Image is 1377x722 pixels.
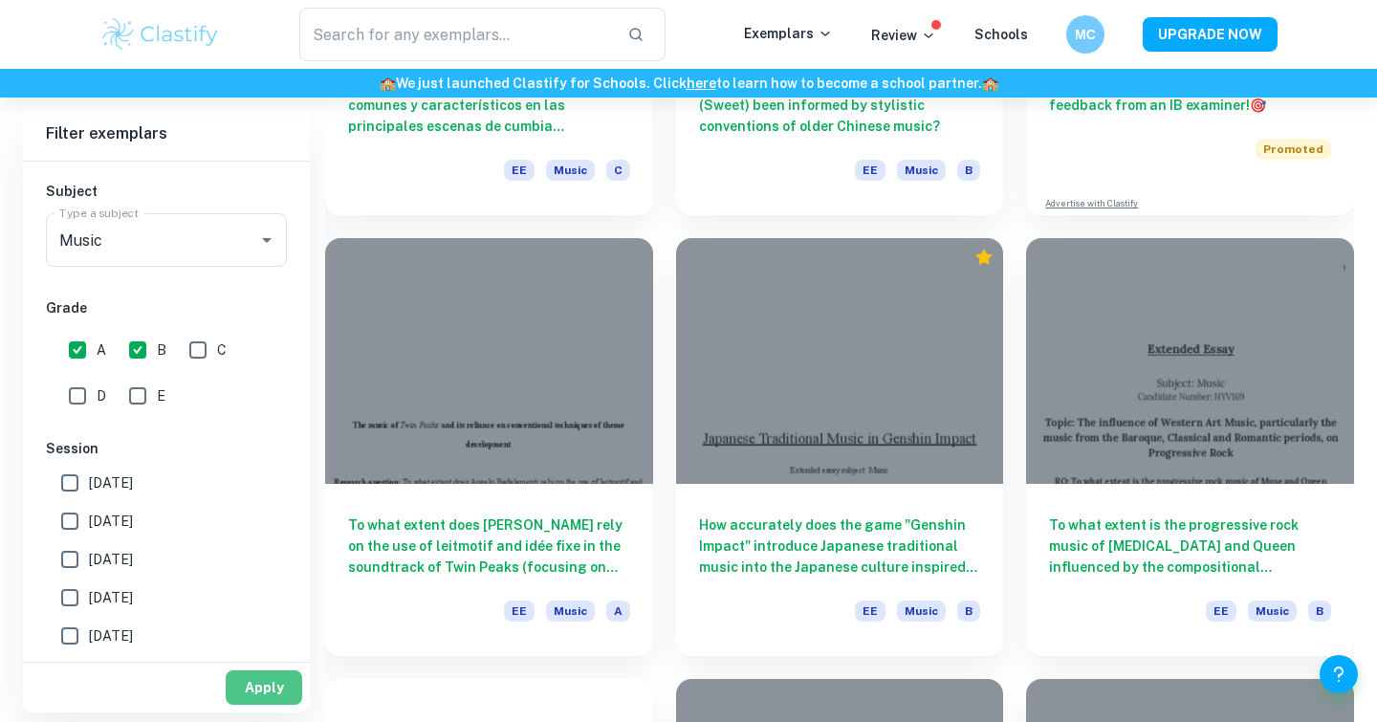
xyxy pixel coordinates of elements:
button: Help and Feedback [1320,655,1358,693]
span: 🎯 [1250,98,1266,113]
span: B [1308,601,1331,622]
h6: We just launched Clastify for Schools. Click to learn how to become a school partner. [4,73,1373,94]
p: Review [871,25,936,46]
span: D [97,385,106,406]
a: here [687,76,716,91]
button: Open [253,227,280,253]
h6: How accurately does the game "Genshin Impact" introduce Japanese traditional music into the Japan... [699,514,981,578]
div: Premium [974,248,994,267]
h6: How has [PERSON_NAME] Tianmimi (Sweet) been informed by stylistic conventions of older Chinese mu... [699,74,981,137]
a: To what extent is the progressive rock music of [MEDICAL_DATA] and Queen influenced by the compos... [1026,238,1354,656]
span: EE [504,160,535,181]
span: [DATE] [89,549,133,570]
span: E [157,385,165,406]
span: EE [504,601,535,622]
h6: Grade [46,297,287,318]
a: Advertise with Clastify [1045,197,1138,210]
span: EE [855,601,885,622]
a: How accurately does the game "Genshin Impact" introduce Japanese traditional music into the Japan... [676,238,1004,656]
button: МС [1066,15,1104,54]
h6: МС [1075,24,1097,45]
h6: To what extent does [PERSON_NAME] rely on the use of leitmotif and idée fixe in the soundtrack of... [348,514,630,578]
span: A [97,339,106,361]
img: Clastify logo [99,15,221,54]
span: Music [897,601,946,622]
span: EE [855,160,885,181]
h6: Subject [46,181,287,202]
span: C [606,160,630,181]
h6: Session [46,438,287,459]
span: 🏫 [982,76,998,91]
p: Exemplars [744,23,833,44]
a: To what extent does [PERSON_NAME] rely on the use of leitmotif and idée fixe in the soundtrack of... [325,238,653,656]
h6: ¿Qué elementos rítmico-armónicos son comunes y característicos en las principales escenas de cumb... [348,74,630,137]
input: Search for any exemplars... [299,8,612,61]
a: Schools [974,27,1028,42]
span: EE [1206,601,1236,622]
span: Promoted [1256,139,1331,160]
span: [DATE] [89,472,133,493]
h6: Filter exemplars [23,107,310,161]
button: UPGRADE NOW [1143,17,1278,52]
span: Music [1248,601,1297,622]
span: [DATE] [89,511,133,532]
span: 🏫 [380,76,396,91]
button: Apply [226,670,302,705]
span: Music [897,160,946,181]
span: [DATE] [89,625,133,646]
label: Type a subject [59,205,139,221]
span: Music [546,160,595,181]
h6: To what extent is the progressive rock music of [MEDICAL_DATA] and Queen influenced by the compos... [1049,514,1331,578]
span: B [957,160,980,181]
span: B [957,601,980,622]
span: [DATE] [89,587,133,608]
span: C [217,339,227,361]
span: B [157,339,166,361]
span: Music [546,601,595,622]
span: A [606,601,630,622]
